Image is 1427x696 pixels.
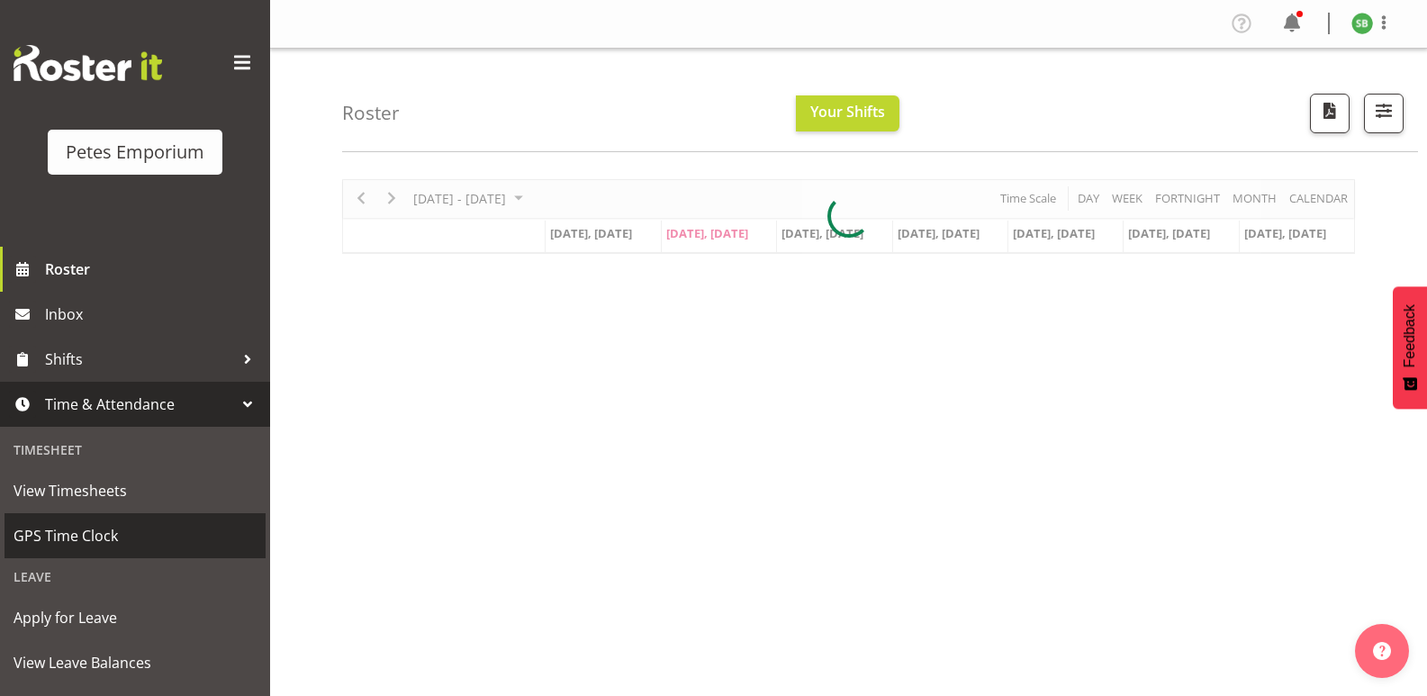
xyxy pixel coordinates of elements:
[1310,94,1350,133] button: Download a PDF of the roster according to the set date range.
[14,649,257,676] span: View Leave Balances
[45,301,261,328] span: Inbox
[45,346,234,373] span: Shifts
[45,391,234,418] span: Time & Attendance
[810,102,885,122] span: Your Shifts
[14,45,162,81] img: Rosterit website logo
[1364,94,1404,133] button: Filter Shifts
[1402,304,1418,367] span: Feedback
[796,95,899,131] button: Your Shifts
[5,513,266,558] a: GPS Time Clock
[14,522,257,549] span: GPS Time Clock
[5,558,266,595] div: Leave
[1393,286,1427,409] button: Feedback - Show survey
[342,103,400,123] h4: Roster
[5,431,266,468] div: Timesheet
[14,604,257,631] span: Apply for Leave
[66,139,204,166] div: Petes Emporium
[5,595,266,640] a: Apply for Leave
[1351,13,1373,34] img: stephanie-burden9828.jpg
[45,256,261,283] span: Roster
[5,468,266,513] a: View Timesheets
[14,477,257,504] span: View Timesheets
[5,640,266,685] a: View Leave Balances
[1373,642,1391,660] img: help-xxl-2.png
